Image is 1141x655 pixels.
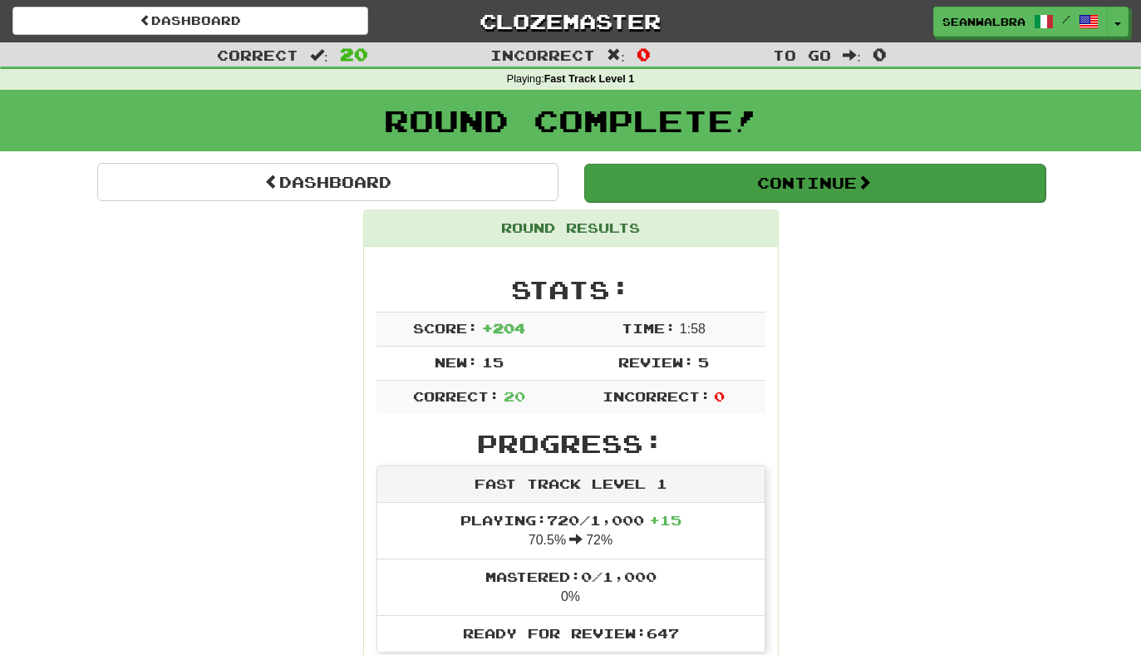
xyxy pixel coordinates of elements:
span: 20 [504,388,525,404]
span: 20 [340,44,368,64]
span: Review: [618,354,694,370]
button: Continue [584,164,1045,202]
span: 15 [482,354,504,370]
li: 0% [377,559,765,616]
a: Dashboard [12,7,368,35]
span: Correct: [413,388,499,404]
span: : [310,48,328,62]
strong: Fast Track Level 1 [544,73,635,85]
div: Round Results [364,210,778,247]
span: / [1062,13,1070,25]
span: Correct [217,47,298,63]
span: + 15 [649,512,681,528]
a: Clozemaster [393,7,749,36]
a: seanwalbra / [933,7,1108,37]
a: Dashboard [97,163,558,201]
span: + 204 [482,320,525,336]
span: New: [435,354,478,370]
li: 70.5% 72% [377,503,765,559]
span: Mastered: 0 / 1,000 [485,569,657,584]
h1: Round Complete! [6,104,1135,137]
span: : [843,48,861,62]
span: 0 [873,44,887,64]
span: Incorrect [490,47,595,63]
span: Time: [622,320,676,336]
span: 5 [698,354,709,370]
span: : [607,48,625,62]
span: To go [773,47,831,63]
span: Score: [413,320,478,336]
span: 0 [637,44,651,64]
h2: Progress: [376,430,765,457]
span: 0 [714,388,725,404]
span: seanwalbra [942,14,1025,29]
span: 1 : 58 [680,322,706,336]
span: Playing: 720 / 1,000 [460,512,681,528]
span: Incorrect: [602,388,711,404]
div: Fast Track Level 1 [377,466,765,503]
span: Ready for Review: 647 [463,625,679,641]
h2: Stats: [376,276,765,303]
